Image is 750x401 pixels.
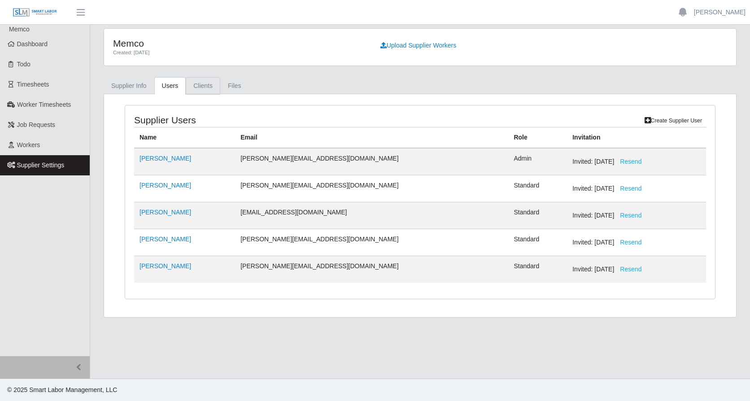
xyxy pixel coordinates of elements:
a: Clients [186,77,220,95]
td: Standard [508,175,567,202]
a: Users [154,77,186,95]
a: Create Supplier User [641,114,706,127]
span: Timesheets [17,81,49,88]
a: Supplier Info [104,77,154,95]
td: [PERSON_NAME][EMAIL_ADDRESS][DOMAIN_NAME] [235,175,508,202]
span: Todo [17,61,31,68]
td: Standard [508,229,567,256]
button: Resend [614,208,647,223]
span: Invited: [DATE] [572,212,647,219]
th: Email [235,127,508,148]
img: SLM Logo [13,8,57,17]
a: Upload Supplier Workers [375,38,462,53]
td: Standard [508,202,567,229]
span: Invited: [DATE] [572,266,647,273]
a: [PERSON_NAME] [140,262,191,270]
td: [PERSON_NAME][EMAIL_ADDRESS][DOMAIN_NAME] [235,148,508,175]
button: Resend [614,154,647,170]
a: Files [220,77,249,95]
a: [PERSON_NAME] [140,209,191,216]
span: Invited: [DATE] [572,185,647,192]
span: Workers [17,141,40,148]
span: Job Requests [17,121,56,128]
td: [PERSON_NAME][EMAIL_ADDRESS][DOMAIN_NAME] [235,256,508,283]
th: Role [508,127,567,148]
span: Invited: [DATE] [572,239,647,246]
button: Resend [614,262,647,277]
td: Standard [508,256,567,283]
span: Supplier Settings [17,161,65,169]
span: © 2025 Smart Labor Management, LLC [7,386,117,393]
h4: Supplier Users [134,114,365,126]
th: Invitation [567,127,706,148]
td: [EMAIL_ADDRESS][DOMAIN_NAME] [235,202,508,229]
td: [PERSON_NAME][EMAIL_ADDRESS][DOMAIN_NAME] [235,229,508,256]
td: Admin [508,148,567,175]
button: Resend [614,235,647,250]
th: Name [134,127,235,148]
span: Dashboard [17,40,48,48]
a: [PERSON_NAME] [140,182,191,189]
h4: Memco [113,38,361,49]
button: Resend [614,181,647,196]
a: [PERSON_NAME] [694,8,746,17]
span: Invited: [DATE] [572,158,647,165]
div: Created: [DATE] [113,49,361,57]
span: Worker Timesheets [17,101,71,108]
span: Memco [9,26,30,33]
a: [PERSON_NAME] [140,235,191,243]
a: [PERSON_NAME] [140,155,191,162]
